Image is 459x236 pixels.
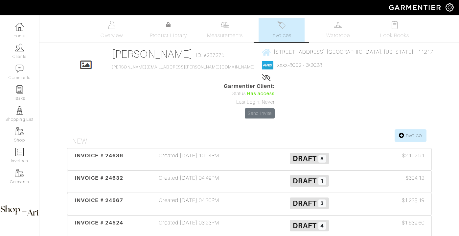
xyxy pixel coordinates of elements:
[15,148,24,156] img: orders-icon-0abe47150d42831381b5fb84f609e132dff9fe21cb692f30cb5eec754e2cba89.png
[247,90,275,97] span: Has access
[129,152,249,167] div: Created [DATE] 10:04PM
[112,48,193,60] a: [PERSON_NAME]
[315,18,361,42] a: Wardrobe
[67,170,432,193] a: INVOICE # 24632 Created [DATE] 04:49PM Draft 1 $304.12
[274,49,433,55] span: [STREET_ADDRESS] [GEOGRAPHIC_DATA], [US_STATE] - 11217
[259,18,305,42] a: Invoices
[402,152,425,160] span: $2,102.91
[245,108,275,118] a: Send Invite
[112,65,255,69] a: [PERSON_NAME][EMAIL_ADDRESS][PERSON_NAME][DOMAIN_NAME]
[318,199,326,207] span: 3
[224,82,275,90] span: Garmentier Client:
[277,62,322,68] a: xxxx-8002 - 3/2028
[207,32,243,39] span: Measurements
[334,21,342,29] img: wardrobe-487a4870c1b7c33e795ec22d11cfc2ed9d08956e64fb3008fe2437562e282088.svg
[326,32,350,39] span: Wardrobe
[372,18,418,42] a: Look Books
[89,18,135,42] a: Overview
[224,99,275,106] div: Last Login: Never
[72,137,432,145] h4: New
[75,175,123,181] span: INVOICE # 24632
[75,197,123,203] span: INVOICE # 24567
[221,21,229,29] img: measurements-466bbee1fd09ba9460f595b01e5d73f9e2bff037440d3c8f018324cb6cdf7a4a.svg
[101,32,123,39] span: Overview
[15,65,24,73] img: comment-icon-a0a6a9ef722e966f86d9cbdc48e553b5cf19dbc54f86b18d962a5391bc8f6eb6.png
[262,61,273,69] img: american_express-1200034d2e149cdf2cc7894a33a747db654cf6f8355cb502592f1d228b2ac700.png
[129,219,249,234] div: Created [DATE] 03:23PM
[386,2,446,13] img: garmentier-logo-header-white-b43fb05a5012e4ada735d5af1a66efaba907eab6374d6393d1fbf88cb4ef424d.png
[15,106,24,115] img: stylists-icon-eb353228a002819b7ec25b43dbf5f0378dd9e0616d9560372ff212230b889e62.png
[318,222,326,230] span: 4
[380,32,409,39] span: Look Books
[75,220,123,226] span: INVOICE # 24524
[277,21,286,29] img: orders-27d20c2124de7fd6de4e0e44c1d41de31381a507db9b33961299e4e07d508b8c.svg
[293,154,317,163] span: Draft
[406,174,425,182] span: $304.12
[15,23,24,31] img: dashboard-icon-dbcd8f5a0b271acd01030246c82b418ddd0df26cd7fceb0bd07c9910d44c42f6.png
[15,43,24,52] img: clients-icon-6bae9207a08558b7cb47a8932f037763ab4055f8c8b6bfacd5dc20c3e0201464.png
[318,155,326,163] span: 8
[196,51,225,59] span: ID: #237275
[15,85,24,93] img: reminder-icon-8004d30b9f0a5d33ae49ab947aed9ed385cf756f9e5892f1edd6e32f2345188e.png
[129,197,249,212] div: Created [DATE] 04:30PM
[224,90,275,97] div: Status:
[67,193,432,215] a: INVOICE # 24567 Created [DATE] 04:30PM Draft 3 $1,238.19
[129,174,249,189] div: Created [DATE] 04:49PM
[446,3,454,12] img: gear-icon-white-bd11855cb880d31180b6d7d6211b90ccbf57a29d726f0c71d8c61bd08dd39cc2.png
[75,152,123,159] span: INVOICE # 24636
[145,21,191,39] a: Product Library
[15,169,24,177] img: garments-icon-b7da505a4dc4fd61783c78ac3ca0ef83fa9d6f193b1c9dc38574b1d14d53ca28.png
[293,177,317,185] span: Draft
[293,222,317,230] span: Draft
[318,177,326,185] span: 1
[402,197,425,204] span: $1,238.19
[402,219,425,227] span: $1,639.60
[150,32,187,39] span: Product Library
[15,127,24,135] img: garments-icon-b7da505a4dc4fd61783c78ac3ca0ef83fa9d6f193b1c9dc38574b1d14d53ca28.png
[108,21,116,29] img: basicinfo-40fd8af6dae0f16599ec9e87c0ef1c0a1fdea2edbe929e3d69a839185d80c458.svg
[67,148,432,170] a: INVOICE # 24636 Created [DATE] 10:04PM Draft 8 $2,102.91
[395,129,426,142] a: Invoice
[202,18,248,42] a: Measurements
[262,48,433,56] a: [STREET_ADDRESS] [GEOGRAPHIC_DATA], [US_STATE] - 11217
[271,32,291,39] span: Invoices
[293,199,317,207] span: Draft
[390,21,399,29] img: todo-9ac3debb85659649dc8f770b8b6100bb5dab4b48dedcbae339e5042a72dfd3cc.svg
